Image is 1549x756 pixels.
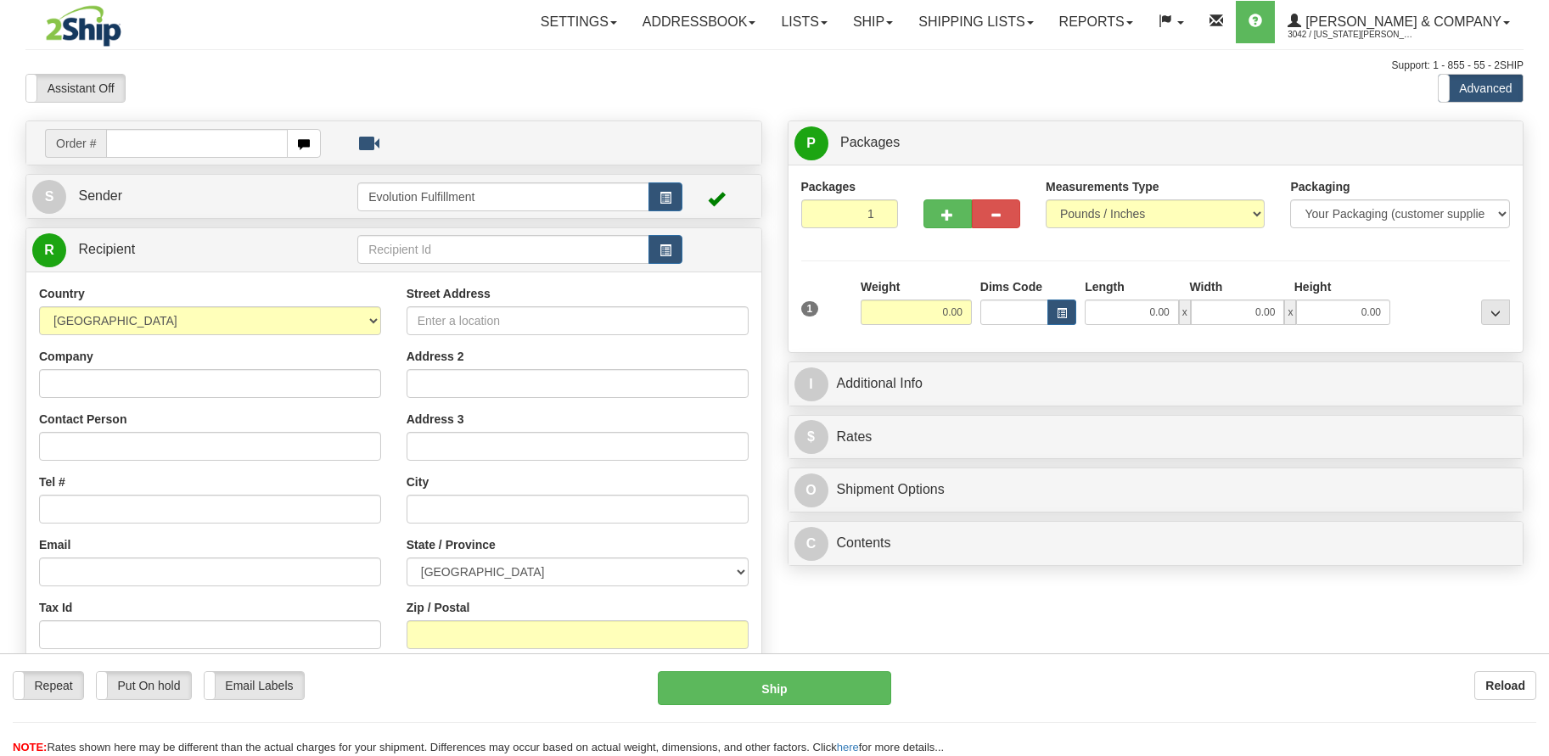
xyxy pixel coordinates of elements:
a: CContents [794,526,1518,561]
a: $Rates [794,420,1518,455]
label: Dims Code [980,278,1042,295]
span: $ [794,420,828,454]
label: State / Province [407,536,496,553]
a: P Packages [794,126,1518,160]
a: Reports [1047,1,1146,43]
label: Country [39,285,85,302]
span: P [794,126,828,160]
label: Weight [861,278,900,295]
label: Address 2 [407,348,464,365]
button: Ship [658,671,890,705]
label: Packaging [1290,178,1350,195]
span: Packages [840,135,900,149]
span: 3042 / [US_STATE][PERSON_NAME] [1288,26,1415,43]
label: Zip / Postal [407,599,470,616]
a: here [837,741,859,753]
label: Length [1085,278,1125,295]
a: Lists [768,1,839,43]
a: OShipment Options [794,473,1518,507]
a: Ship [840,1,906,43]
span: S [32,180,66,214]
label: Packages [801,178,856,195]
span: [PERSON_NAME] & Company [1301,14,1501,29]
label: Email Labels [205,672,304,699]
span: 1 [801,301,819,316]
button: Reload [1474,671,1536,700]
a: S Sender [32,179,357,214]
span: x [1179,300,1191,325]
label: Address 3 [407,411,464,428]
label: Assistant Off [26,75,125,102]
label: Measurements Type [1046,178,1159,195]
label: Street Address [407,285,491,302]
span: R [32,233,66,267]
a: IAdditional Info [794,367,1518,401]
span: Recipient [78,242,135,256]
input: Recipient Id [357,235,649,264]
span: Order # [45,129,106,158]
input: Enter a location [407,306,749,335]
label: Put On hold [97,672,191,699]
span: Sender [78,188,122,203]
span: NOTE: [13,741,47,753]
input: Sender Id [357,182,649,211]
label: Repeat [14,672,83,699]
label: Contact Person [39,411,126,428]
label: Company [39,348,93,365]
label: Advanced [1439,75,1523,102]
label: City [407,473,429,490]
label: Height [1294,278,1332,295]
a: [PERSON_NAME] & Company 3042 / [US_STATE][PERSON_NAME] [1275,1,1523,43]
span: x [1284,300,1296,325]
div: ... [1481,300,1510,325]
span: C [794,527,828,561]
a: R Recipient [32,232,322,267]
b: Reload [1485,679,1525,692]
span: I [794,367,828,401]
label: Width [1189,278,1222,295]
div: Support: 1 - 855 - 55 - 2SHIP [25,59,1524,73]
label: Email [39,536,70,553]
label: Tel # [39,473,65,490]
a: Settings [528,1,630,43]
a: Addressbook [630,1,769,43]
iframe: chat widget [1510,291,1547,464]
span: O [794,473,828,507]
a: Shipping lists [906,1,1046,43]
label: Tax Id [39,599,72,616]
img: logo3042.jpg [25,4,142,48]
